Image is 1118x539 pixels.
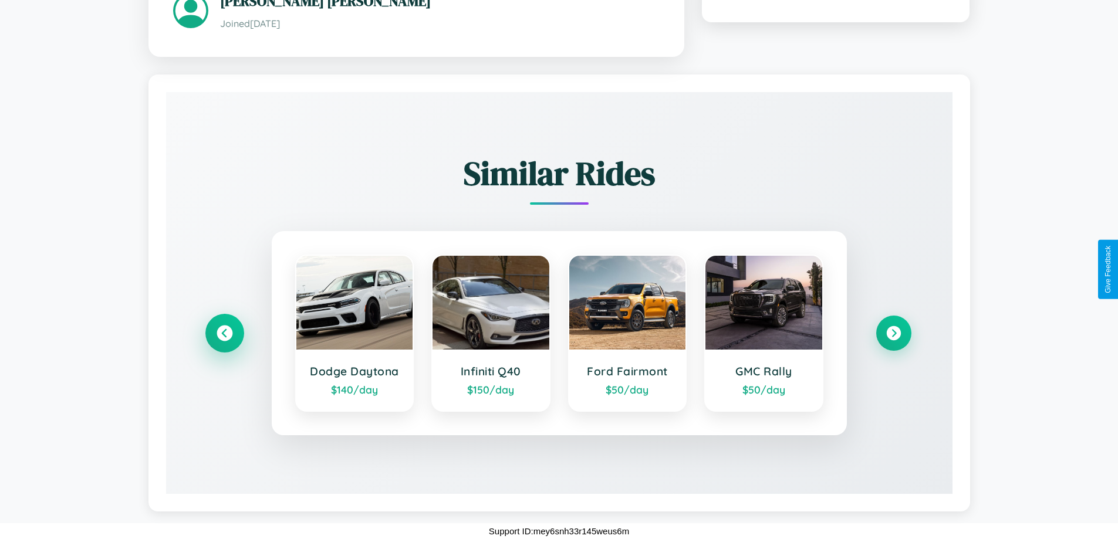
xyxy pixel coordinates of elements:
h3: GMC Rally [717,364,810,378]
div: Give Feedback [1104,246,1112,293]
h3: Dodge Daytona [308,364,401,378]
h3: Ford Fairmont [581,364,674,378]
a: Ford Fairmont$50/day [568,255,687,412]
a: Dodge Daytona$140/day [295,255,414,412]
a: GMC Rally$50/day [704,255,823,412]
div: $ 140 /day [308,383,401,396]
div: $ 150 /day [444,383,538,396]
h3: Infiniti Q40 [444,364,538,378]
div: $ 50 /day [717,383,810,396]
h2: Similar Rides [207,151,911,196]
div: $ 50 /day [581,383,674,396]
p: Support ID: mey6snh33r145weus6m [489,523,629,539]
a: Infiniti Q40$150/day [431,255,550,412]
p: Joined [DATE] [220,15,660,32]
